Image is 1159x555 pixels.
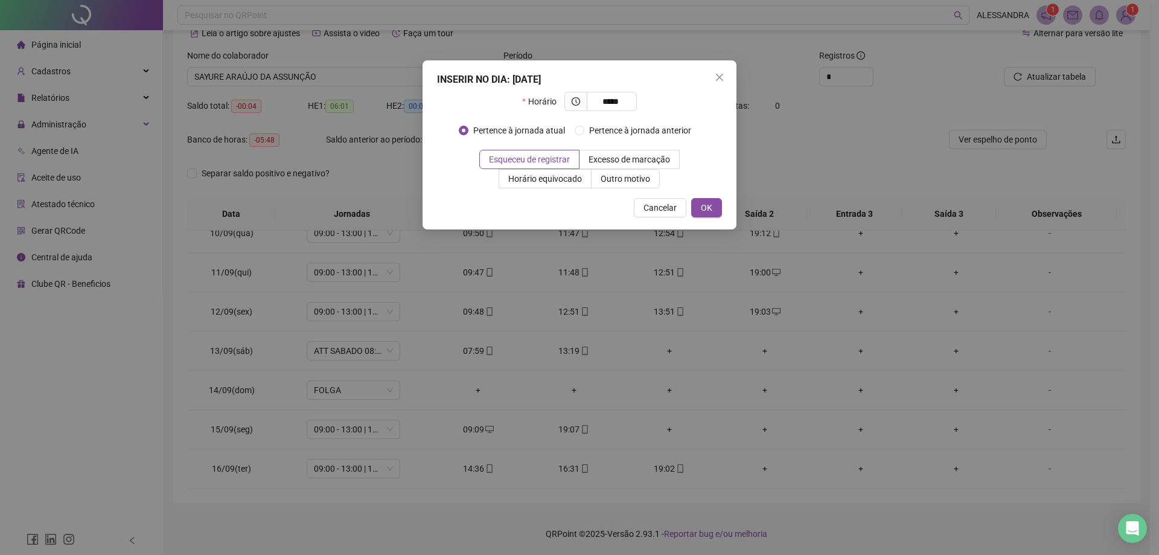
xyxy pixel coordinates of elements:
[584,124,696,137] span: Pertence à jornada anterior
[437,72,722,87] div: INSERIR NO DIA : [DATE]
[691,198,722,217] button: OK
[643,201,677,214] span: Cancelar
[508,174,582,184] span: Horário equivocado
[601,174,650,184] span: Outro motivo
[634,198,686,217] button: Cancelar
[710,68,729,87] button: Close
[1118,514,1147,543] div: Open Intercom Messenger
[489,155,570,164] span: Esqueceu de registrar
[589,155,670,164] span: Excesso de marcação
[715,72,724,82] span: close
[468,124,570,137] span: Pertence à jornada atual
[522,92,564,111] label: Horário
[701,201,712,214] span: OK
[572,97,580,106] span: clock-circle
